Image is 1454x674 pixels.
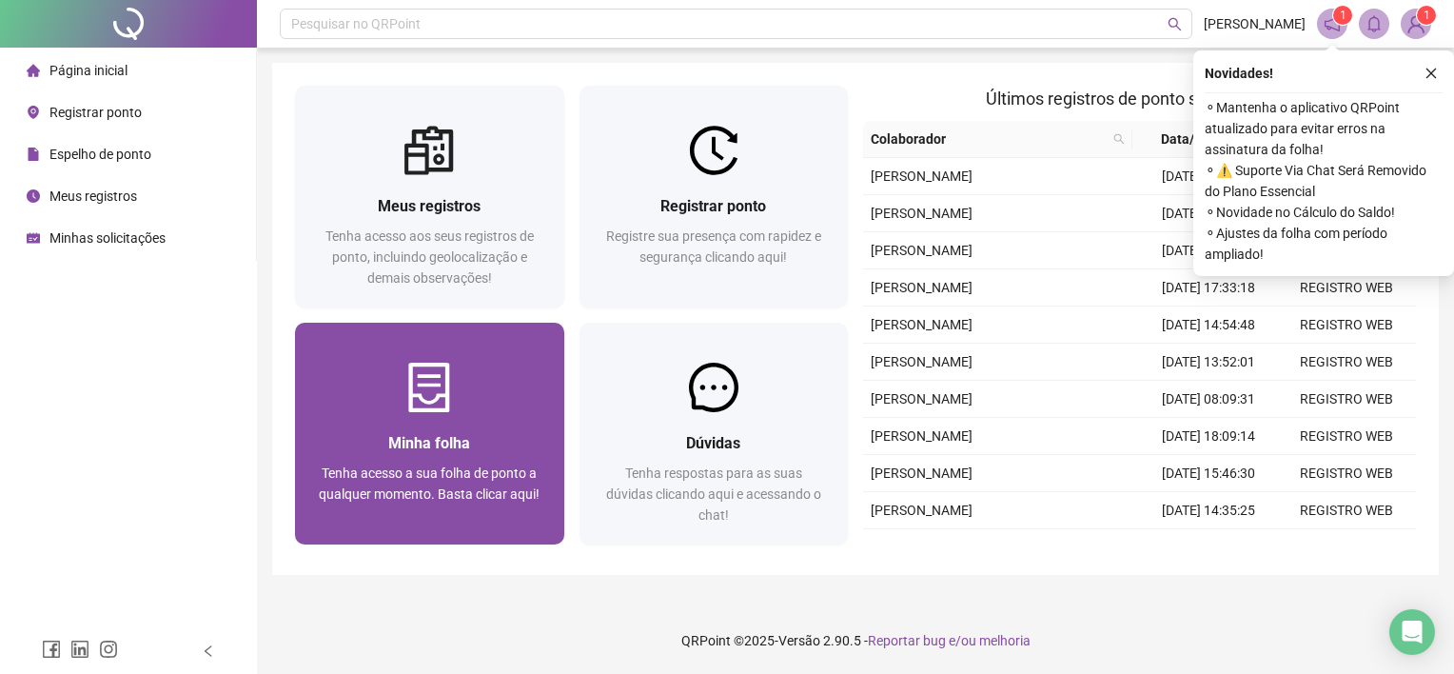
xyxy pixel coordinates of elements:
span: Data/Hora [1140,129,1244,149]
span: [PERSON_NAME] [871,168,973,184]
td: [DATE] 15:46:30 [1140,455,1278,492]
span: environment [27,106,40,119]
span: Últimos registros de ponto sincronizados [986,89,1293,109]
span: Meus registros [378,197,481,215]
div: Open Intercom Messenger [1389,609,1435,655]
footer: QRPoint © 2025 - 2.90.5 - [257,607,1454,674]
span: search [1168,17,1182,31]
sup: 1 [1333,6,1352,25]
td: REGISTRO WEB [1278,418,1416,455]
span: home [27,64,40,77]
span: Meus registros [49,188,137,204]
span: ⚬ ⚠️ Suporte Via Chat Será Removido do Plano Essencial [1205,160,1443,202]
span: Minhas solicitações [49,230,166,246]
span: notification [1324,15,1341,32]
td: [DATE] 13:38:47 [1140,158,1278,195]
th: Data/Hora [1132,121,1267,158]
a: Meus registrosTenha acesso aos seus registros de ponto, incluindo geolocalização e demais observa... [295,86,564,307]
span: [PERSON_NAME] [871,428,973,444]
td: [DATE] 14:35:25 [1140,492,1278,529]
span: facebook [42,640,61,659]
span: [PERSON_NAME] [871,243,973,258]
span: clock-circle [27,189,40,203]
td: REGISTRO WEB [1278,307,1416,344]
span: ⚬ Mantenha o aplicativo QRPoint atualizado para evitar erros na assinatura da folha! [1205,97,1443,160]
span: Minha folha [388,434,470,452]
span: bell [1366,15,1383,32]
td: [DATE] 08:27:31 [1140,232,1278,269]
td: REGISTRO WEB [1278,492,1416,529]
sup: Atualize o seu contato no menu Meus Dados [1417,6,1436,25]
span: Novidades ! [1205,63,1273,84]
a: Registrar pontoRegistre sua presença com rapidez e segurança clicando aqui! [580,86,849,307]
img: 89612 [1402,10,1430,38]
span: Registre sua presença com rapidez e segurança clicando aqui! [606,228,821,265]
td: [DATE] 12:32:06 [1140,195,1278,232]
span: Tenha acesso a sua folha de ponto a qualquer momento. Basta clicar aqui! [319,466,540,502]
span: Colaborador [871,129,1106,149]
span: instagram [99,640,118,659]
span: 1 [1340,9,1346,22]
span: Tenha acesso aos seus registros de ponto, incluindo geolocalização e demais observações! [325,228,534,286]
span: search [1110,125,1129,153]
span: Reportar bug e/ou melhoria [868,633,1031,648]
span: [PERSON_NAME] [871,206,973,221]
td: REGISTRO WEB [1278,529,1416,566]
span: [PERSON_NAME] [871,503,973,518]
a: Minha folhaTenha acesso a sua folha de ponto a qualquer momento. Basta clicar aqui! [295,323,564,545]
span: Tenha respostas para as suas dúvidas clicando aqui e acessando o chat! [606,466,821,523]
span: Espelho de ponto [49,147,151,162]
td: [DATE] 08:09:31 [1140,381,1278,418]
span: Registrar ponto [49,105,142,120]
span: [PERSON_NAME] [871,280,973,295]
span: linkedin [70,640,89,659]
span: Dúvidas [686,434,740,452]
td: REGISTRO WEB [1278,344,1416,381]
span: [PERSON_NAME] [871,354,973,369]
td: [DATE] 18:09:14 [1140,418,1278,455]
span: schedule [27,231,40,245]
span: 1 [1424,9,1430,22]
td: REGISTRO WEB [1278,381,1416,418]
span: search [1113,133,1125,145]
span: [PERSON_NAME] [871,466,973,481]
span: [PERSON_NAME] [871,317,973,332]
span: close [1425,67,1438,80]
span: file [27,148,40,161]
td: [DATE] 14:54:48 [1140,307,1278,344]
span: [PERSON_NAME] [1204,13,1306,34]
span: ⚬ Novidade no Cálculo do Saldo! [1205,202,1443,223]
td: [DATE] 18:00:42 [1140,529,1278,566]
td: [DATE] 13:52:01 [1140,344,1278,381]
td: REGISTRO WEB [1278,269,1416,307]
span: ⚬ Ajustes da folha com período ampliado! [1205,223,1443,265]
span: Registrar ponto [660,197,766,215]
span: Versão [778,633,820,648]
span: [PERSON_NAME] [871,391,973,406]
span: Página inicial [49,63,128,78]
td: [DATE] 17:33:18 [1140,269,1278,307]
span: left [202,644,215,658]
td: REGISTRO WEB [1278,455,1416,492]
a: DúvidasTenha respostas para as suas dúvidas clicando aqui e acessando o chat! [580,323,849,545]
